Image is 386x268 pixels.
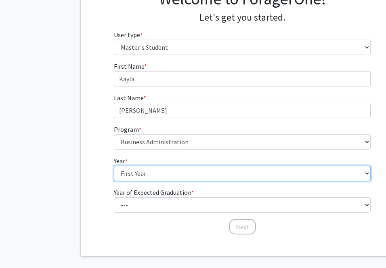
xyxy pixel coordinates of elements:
label: Year of Expected Graduation [114,188,194,197]
label: Program [114,125,141,134]
iframe: Chat [6,232,34,262]
label: Year [114,156,128,166]
span: Last Name [114,94,143,102]
label: User type [114,30,143,40]
button: Next [229,219,256,234]
h4: Let's get you started. [114,12,371,23]
span: First Name [114,62,144,70]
